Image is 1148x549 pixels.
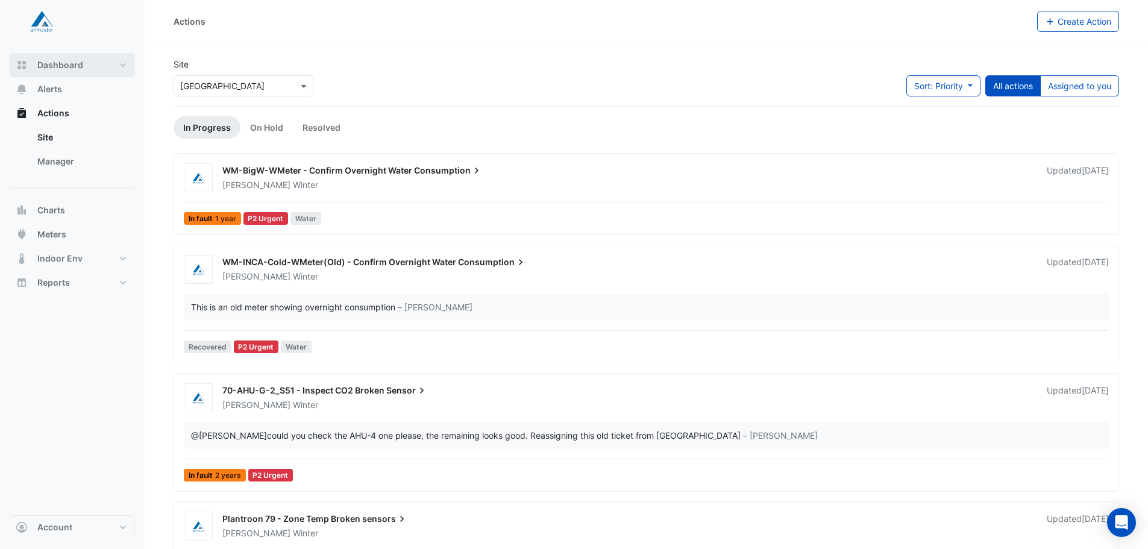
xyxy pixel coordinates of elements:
[906,75,980,96] button: Sort: Priority
[16,253,28,265] app-icon: Indoor Env
[14,10,69,34] img: Company Logo
[10,198,135,222] button: Charts
[362,513,408,525] span: sensors
[174,116,240,139] a: In Progress
[37,277,70,289] span: Reports
[1047,513,1109,539] div: Updated
[191,430,267,441] span: cwinter@airmaster.com.au [Airmaster Australia]
[222,180,290,190] span: [PERSON_NAME]
[191,301,395,313] div: This is an old meter showing overnight consumption
[293,399,318,411] span: Winter
[184,469,246,482] span: In fault
[985,75,1041,96] button: All actions
[37,228,66,240] span: Meters
[222,400,290,410] span: [PERSON_NAME]
[10,101,135,125] button: Actions
[1082,165,1109,175] span: Tue 26-Aug-2025 14:06 AEST
[222,257,456,267] span: WM-INCA-Cold-WMeter(Old) - Confirm Overnight Water
[191,429,741,442] div: could you check the AHU-4 one please, the remaining looks good. Reassigning this old ticket from ...
[1107,508,1136,537] div: Open Intercom Messenger
[743,429,818,442] span: – [PERSON_NAME]
[1047,256,1109,283] div: Updated
[1082,257,1109,267] span: Thu 21-Aug-2025 10:01 AEST
[1047,384,1109,411] div: Updated
[458,256,527,268] span: Consumption
[414,165,483,177] span: Consumption
[1040,75,1119,96] button: Assigned to you
[293,527,318,539] span: Winter
[184,340,231,353] span: Recovered
[222,528,290,538] span: [PERSON_NAME]
[215,472,241,479] span: 2 years
[10,515,135,539] button: Account
[222,385,384,395] span: 70-AHU-G-2_S51 - Inspect CO2 Broken
[293,271,318,283] span: Winter
[240,116,293,139] a: On Hold
[37,59,83,71] span: Dashboard
[293,116,350,139] a: Resolved
[174,15,205,28] div: Actions
[28,149,135,174] a: Manager
[215,215,236,222] span: 1 year
[222,513,360,524] span: Plantroon 79 - Zone Temp Broken
[37,107,69,119] span: Actions
[10,222,135,246] button: Meters
[16,59,28,71] app-icon: Dashboard
[10,246,135,271] button: Indoor Env
[1082,513,1109,524] span: Tue 26-Aug-2025 13:49 AEST
[37,204,65,216] span: Charts
[1058,16,1111,27] span: Create Action
[16,277,28,289] app-icon: Reports
[1082,385,1109,395] span: Thu 05-Jun-2025 15:56 AEST
[184,392,212,404] img: Airmaster Australia
[234,340,279,353] div: P2 Urgent
[16,204,28,216] app-icon: Charts
[10,271,135,295] button: Reports
[243,212,289,225] div: P2 Urgent
[1037,11,1120,32] button: Create Action
[184,264,212,276] img: Airmaster Australia
[37,521,72,533] span: Account
[37,83,62,95] span: Alerts
[290,212,321,225] span: Water
[184,521,212,533] img: Airmaster Australia
[174,58,189,71] label: Site
[184,212,241,225] span: In fault
[914,81,963,91] span: Sort: Priority
[37,253,83,265] span: Indoor Env
[1047,165,1109,191] div: Updated
[10,125,135,178] div: Actions
[248,469,293,482] div: P2 Urgent
[222,271,290,281] span: [PERSON_NAME]
[386,384,428,397] span: Sensor
[184,172,212,184] img: Airmaster Australia
[16,107,28,119] app-icon: Actions
[10,53,135,77] button: Dashboard
[222,165,412,175] span: WM-BigW-WMeter - Confirm Overnight Water
[398,301,472,313] span: – [PERSON_NAME]
[281,340,312,353] span: Water
[10,77,135,101] button: Alerts
[16,228,28,240] app-icon: Meters
[28,125,135,149] a: Site
[16,83,28,95] app-icon: Alerts
[293,179,318,191] span: Winter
